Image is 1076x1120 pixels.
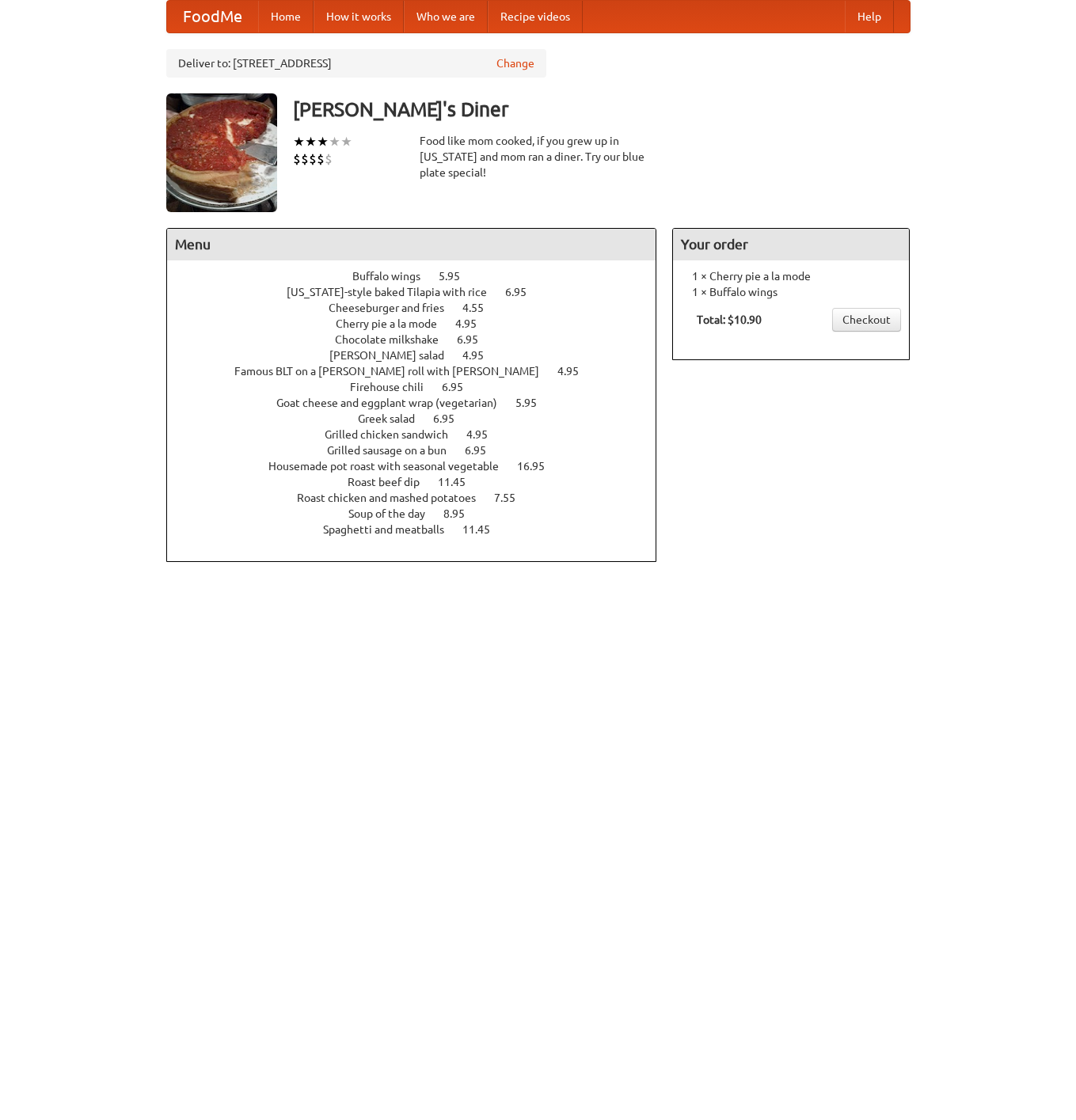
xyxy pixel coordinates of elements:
[335,333,508,346] a: Chocolate milkshake 6.95
[465,444,502,457] span: 6.95
[234,365,608,378] a: Famous BLT on a [PERSON_NAME] roll with [PERSON_NAME] 4.95
[348,507,494,520] a: Soup of the day 8.95
[673,229,909,260] h4: Your order
[325,150,333,168] li: $
[325,428,464,441] span: Grilled chicken sandwich
[329,302,460,314] span: Cheeseburger and fries
[287,286,556,298] a: [US_STATE]-style baked Tilapia with rice 6.95
[681,284,901,300] li: 1 × Buffalo wings
[317,133,329,150] li: ★
[557,365,595,378] span: 4.95
[336,317,453,330] span: Cherry pie a la mode
[166,93,277,212] img: angular.jpg
[314,1,404,32] a: How it works
[466,428,504,441] span: 4.95
[309,150,317,168] li: $
[348,476,435,488] span: Roast beef dip
[404,1,488,32] a: Who we are
[494,492,531,504] span: 7.55
[462,302,500,314] span: 4.55
[268,460,515,473] span: Housemade pot roast with seasonal vegetable
[420,133,657,180] div: Food like mom cooked, if you grew up in [US_STATE] and mom ran a diner. Try our blue plate special!
[832,308,901,332] a: Checkout
[438,476,481,488] span: 11.45
[276,397,566,409] a: Goat cheese and eggplant wrap (vegetarian) 5.95
[329,349,513,362] a: [PERSON_NAME] salad 4.95
[293,133,305,150] li: ★
[297,492,492,504] span: Roast chicken and mashed potatoes
[350,381,439,393] span: Firehouse chili
[488,1,583,32] a: Recipe videos
[287,286,503,298] span: [US_STATE]-style baked Tilapia with rice
[358,412,431,425] span: Greek salad
[433,412,470,425] span: 6.95
[350,381,492,393] a: Firehouse chili 6.95
[457,333,494,346] span: 6.95
[443,507,481,520] span: 8.95
[352,270,489,283] a: Buffalo wings 5.95
[293,93,911,125] h3: [PERSON_NAME]'s Diner
[317,150,325,168] li: $
[352,270,436,283] span: Buffalo wings
[335,333,454,346] span: Chocolate milkshake
[455,317,492,330] span: 4.95
[697,313,762,326] b: Total: $10.90
[515,397,553,409] span: 5.95
[358,412,484,425] a: Greek salad 6.95
[305,133,317,150] li: ★
[462,349,500,362] span: 4.95
[327,444,462,457] span: Grilled sausage on a bun
[323,523,460,536] span: Spaghetti and meatballs
[340,133,352,150] li: ★
[276,397,513,409] span: Goat cheese and eggplant wrap (vegetarian)
[329,349,460,362] span: [PERSON_NAME] salad
[325,428,517,441] a: Grilled chicken sandwich 4.95
[348,476,495,488] a: Roast beef dip 11.45
[496,55,534,71] a: Change
[323,523,519,536] a: Spaghetti and meatballs 11.45
[681,268,901,284] li: 1 × Cherry pie a la mode
[462,523,506,536] span: 11.45
[234,365,555,378] span: Famous BLT on a [PERSON_NAME] roll with [PERSON_NAME]
[268,460,574,473] a: Housemade pot roast with seasonal vegetable 16.95
[329,133,340,150] li: ★
[293,150,301,168] li: $
[297,492,545,504] a: Roast chicken and mashed potatoes 7.55
[517,460,561,473] span: 16.95
[167,1,258,32] a: FoodMe
[505,286,542,298] span: 6.95
[329,302,513,314] a: Cheeseburger and fries 4.55
[442,381,479,393] span: 6.95
[327,444,515,457] a: Grilled sausage on a bun 6.95
[301,150,309,168] li: $
[348,507,441,520] span: Soup of the day
[167,229,656,260] h4: Menu
[439,270,476,283] span: 5.95
[258,1,314,32] a: Home
[336,317,506,330] a: Cherry pie a la mode 4.95
[845,1,894,32] a: Help
[166,49,546,78] div: Deliver to: [STREET_ADDRESS]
